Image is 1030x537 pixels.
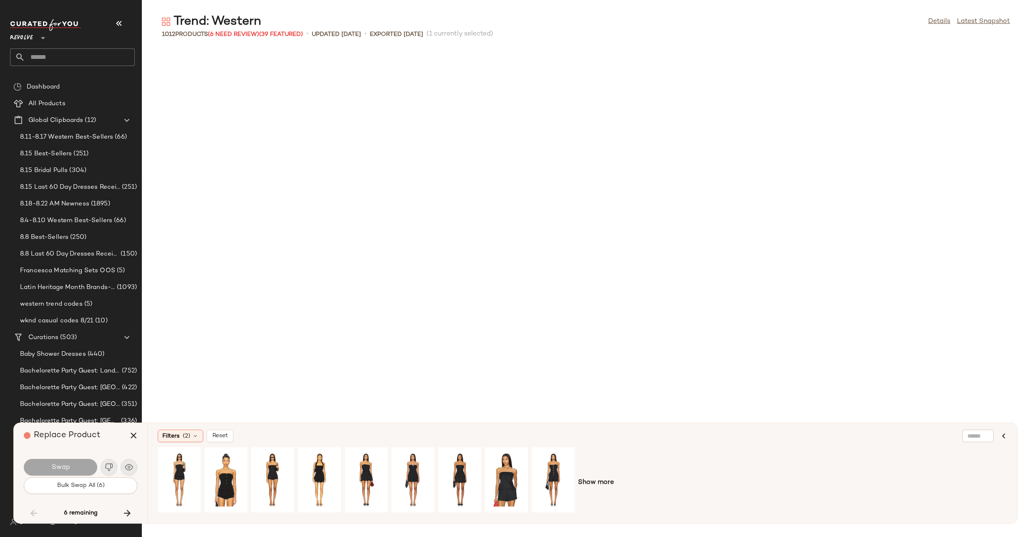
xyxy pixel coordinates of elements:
span: Latin Heritage Month Brands- DO NOT DELETE [20,283,115,292]
span: Show more [578,478,614,488]
img: CULR-WR5_V1.jpg [254,450,291,509]
span: (66) [113,132,127,142]
img: svg%3e [162,18,170,26]
span: Curations [28,333,58,342]
span: (351) [120,400,137,409]
img: MALR-WD1435_V1.jpg [535,450,572,509]
a: Latest Snapshot [957,17,1010,27]
img: svg%3e [10,519,17,525]
span: 8.15 Last 60 Day Dresses Receipt [20,182,120,192]
div: Products [162,30,303,39]
span: All Products [28,99,66,109]
span: (5) [83,299,92,309]
span: (336) [119,416,137,426]
span: Bachelorette Party Guest: [GEOGRAPHIC_DATA] [20,400,120,409]
span: Bachelorette Party Guest: [GEOGRAPHIC_DATA] [20,383,120,393]
img: SUSA-WR46_V1.jpg [394,450,432,509]
span: Bachelorette Party Guest: [GEOGRAPHIC_DATA] [20,416,119,426]
span: 8.18-8.22 AM Newness [20,199,89,209]
span: 6 remaining [64,509,98,517]
span: 8.15 Best-Sellers [20,149,72,159]
img: DELR-WR5_V1.jpg [301,450,338,509]
span: 8.4-8.10 Western Best-Sellers [20,216,112,225]
p: Exported [DATE] [370,30,423,39]
span: Dashboard [27,82,60,92]
img: MOTO-WD501_V1.jpg [348,450,385,509]
span: (422) [120,383,137,393]
img: LSPA-WS179_V1.jpg [488,450,525,509]
img: SPDW-WD2639_V1.jpg [441,450,478,509]
span: (304) [68,166,86,175]
span: 8.11-8.17 Western Best-Sellers [20,132,113,142]
span: (752) [120,366,137,376]
span: western trend codes [20,299,83,309]
span: Filters [162,432,179,441]
span: (12) [83,116,96,125]
button: Reset [207,430,233,442]
span: (503) [58,333,77,342]
span: Francesca Matching Sets OOS [20,266,115,276]
span: Reset [212,433,228,439]
span: (251) [120,182,137,192]
span: 8.15 Bridal Pulls [20,166,68,175]
button: Bulk Swap All (6) [24,477,137,494]
span: Baby Shower Dresses [20,350,86,359]
span: (2) [183,432,190,441]
span: (440) [86,350,105,359]
span: (1895) [89,199,110,209]
span: (10) [93,316,108,326]
span: 1012 [162,31,175,38]
span: 8.8 Best-Sellers [20,233,68,242]
span: (1093) [115,283,137,292]
img: SPDW-WR278_V1.jpg [161,450,198,509]
div: Trend: Western [162,13,261,30]
span: (5) [115,266,125,276]
span: (250) [68,233,86,242]
span: • [306,29,308,39]
span: (39 Featured) [259,31,303,38]
span: Bachelorette Party Guest: Landing Page [20,366,120,376]
img: MOTO-WS384_V1.jpg [207,450,245,509]
span: (1 currently selected) [427,29,493,39]
span: wknd casual codes 8/21 [20,316,93,326]
span: (66) [112,216,126,225]
span: • [364,29,366,39]
span: (6 Need Review) [208,31,259,38]
img: svg%3e [13,83,22,91]
span: Bulk Swap All (6) [56,482,104,489]
a: Details [928,17,950,27]
p: updated [DATE] [312,30,361,39]
span: Global Clipboards [28,116,83,125]
span: (150) [119,249,137,259]
span: (251) [72,149,88,159]
span: Revolve [10,28,33,43]
img: cfy_white_logo.C9jOOHJF.svg [10,19,81,31]
span: Replace Product [34,431,101,440]
span: 8.8 Last 60 Day Dresses Receipts Best-Sellers [20,249,119,259]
